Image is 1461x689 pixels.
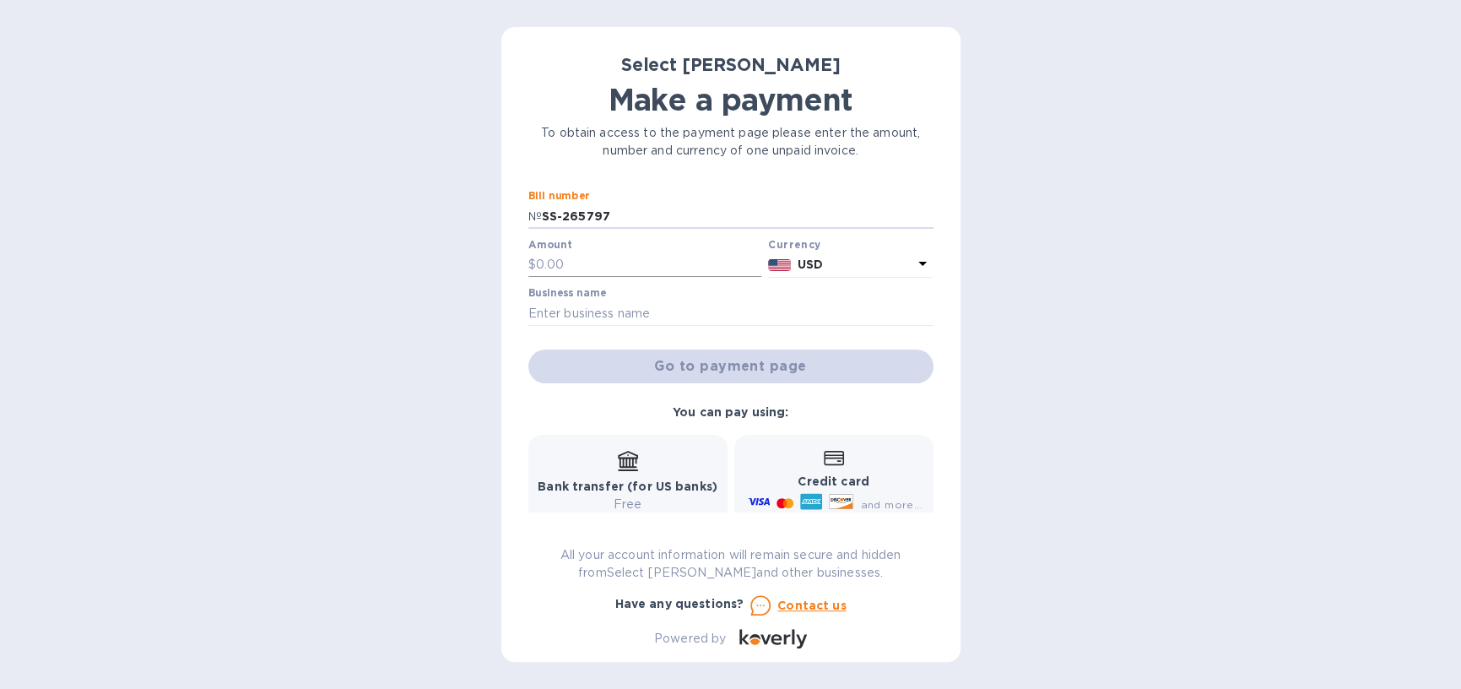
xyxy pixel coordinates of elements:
span: and more... [860,498,922,511]
p: Powered by [654,630,726,648]
p: № [528,208,542,225]
b: Currency [768,238,820,251]
b: Have any questions? [615,597,744,610]
b: You can pay using: [673,405,788,419]
p: All your account information will remain secure and hidden from Select [PERSON_NAME] and other bu... [528,546,933,582]
input: Enter business name [528,301,933,326]
input: Enter bill number [542,203,933,229]
input: 0.00 [536,252,762,278]
img: USD [768,259,791,271]
u: Contact us [777,599,847,612]
label: Bill number [528,192,589,202]
b: Select [PERSON_NAME] [621,54,841,75]
b: Credit card [798,475,868,488]
p: To obtain access to the payment page please enter the amount, number and currency of one unpaid i... [528,124,933,160]
label: Business name [528,289,606,299]
label: Amount [528,240,571,250]
p: $ [528,256,536,274]
b: Bank transfer (for US banks) [538,480,717,493]
b: USD [798,258,823,271]
p: Free [538,496,717,513]
h1: Make a payment [528,82,933,117]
